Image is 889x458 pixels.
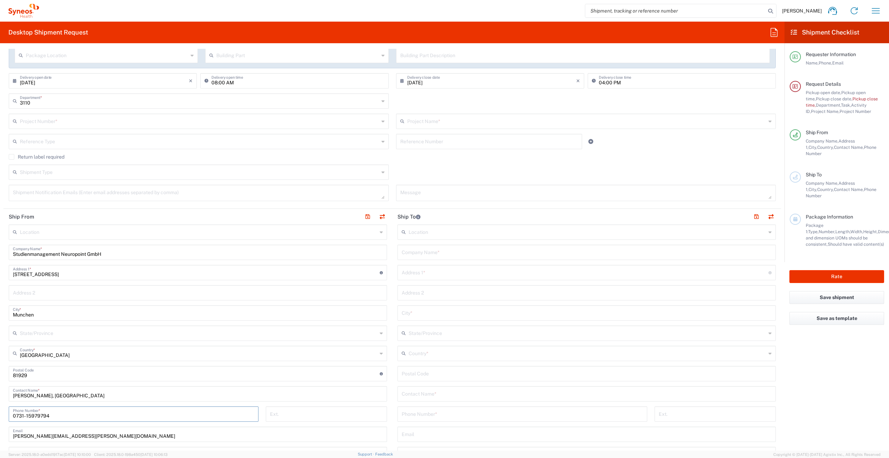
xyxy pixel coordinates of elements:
[834,145,864,150] span: Contact Name,
[809,187,817,192] span: City,
[806,52,856,57] span: Requester Information
[816,102,841,108] span: Department,
[832,60,844,66] span: Email
[863,229,878,234] span: Height,
[806,214,853,220] span: Package Information
[817,145,834,150] span: Country,
[789,312,884,325] button: Save as template
[585,4,766,17] input: Shipment, tracking or reference number
[817,187,834,192] span: Country,
[806,81,841,87] span: Request Details
[806,60,819,66] span: Name,
[791,28,859,37] h2: Shipment Checklist
[840,109,871,114] span: Project Number
[576,75,580,86] i: ×
[806,172,822,177] span: Ship To
[828,242,884,247] span: Should have valid content(s)
[841,102,851,108] span: Task,
[140,452,168,457] span: [DATE] 10:06:13
[773,451,881,458] span: Copyright © [DATE]-[DATE] Agistix Inc., All Rights Reserved
[834,187,864,192] span: Contact Name,
[816,96,852,101] span: Pickup close date,
[64,452,91,457] span: [DATE] 10:10:00
[850,229,863,234] span: Width,
[9,154,64,160] label: Return label required
[789,270,884,283] button: Rate
[806,181,838,186] span: Company Name,
[782,8,822,14] span: [PERSON_NAME]
[811,109,840,114] span: Project Name,
[375,452,393,456] a: Feedback
[819,229,835,234] span: Number,
[9,213,34,220] h2: Ship From
[358,452,375,456] a: Support
[8,28,88,37] h2: Desktop Shipment Request
[94,452,168,457] span: Client: 2025.18.0-198a450
[819,60,832,66] span: Phone,
[189,75,193,86] i: ×
[806,130,828,135] span: Ship From
[789,291,884,304] button: Save shipment
[806,90,841,95] span: Pickup open date,
[806,138,838,144] span: Company Name,
[586,137,596,146] a: Add Reference
[8,452,91,457] span: Server: 2025.18.0-a0edd1917ac
[397,213,420,220] h2: Ship To
[806,223,824,234] span: Package 1:
[835,229,850,234] span: Length,
[809,145,817,150] span: City,
[808,229,819,234] span: Type,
